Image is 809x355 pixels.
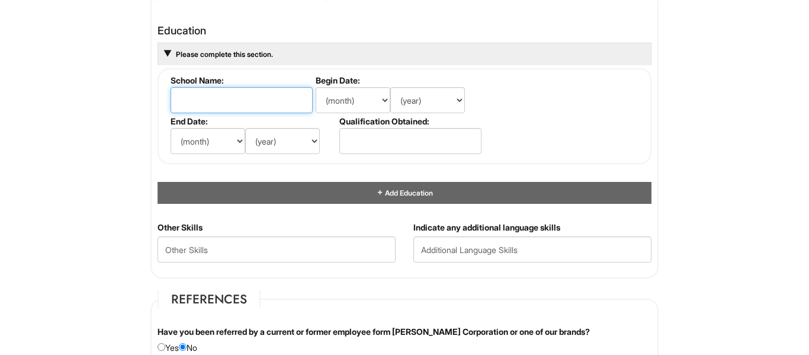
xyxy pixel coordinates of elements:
[175,50,273,59] a: Please complete this section.
[158,326,590,338] label: Have you been referred by a current or former employee form [PERSON_NAME] Corporation or one of o...
[158,222,203,234] label: Other Skills
[149,326,660,354] div: Yes No
[171,116,335,126] label: End Date:
[413,236,651,263] input: Additional Language Skills
[316,75,480,85] label: Begin Date:
[158,236,396,263] input: Other Skills
[339,116,480,126] label: Qualification Obtained:
[171,75,311,85] label: School Name:
[158,290,261,308] legend: References
[376,188,433,197] a: Add Education
[158,25,651,37] h4: Education
[413,222,560,234] label: Indicate any additional language skills
[384,188,433,197] span: Add Education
